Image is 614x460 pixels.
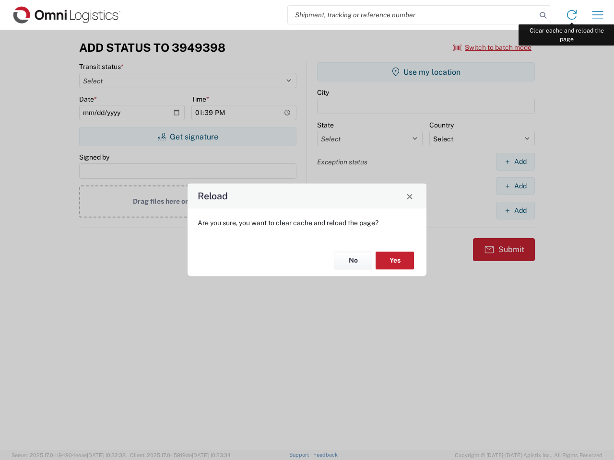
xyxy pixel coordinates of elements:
h4: Reload [198,189,228,203]
p: Are you sure, you want to clear cache and reload the page? [198,218,416,227]
button: Yes [376,252,414,269]
button: No [334,252,372,269]
input: Shipment, tracking or reference number [288,6,536,24]
button: Close [403,189,416,203]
